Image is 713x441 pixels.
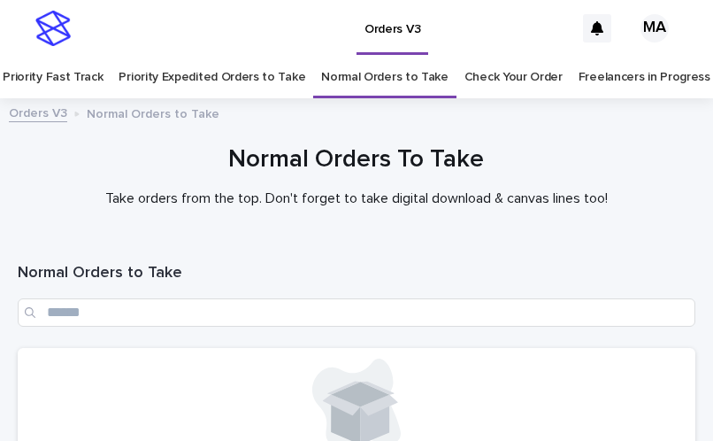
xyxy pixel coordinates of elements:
[321,57,448,98] a: Normal Orders to Take
[579,57,710,98] a: Freelancers in Progress
[87,103,219,122] p: Normal Orders to Take
[464,57,563,98] a: Check Your Order
[119,57,305,98] a: Priority Expedited Orders to Take
[18,190,695,207] p: Take orders from the top. Don't forget to take digital download & canvas lines too!
[18,298,695,327] input: Search
[18,263,695,284] h1: Normal Orders to Take
[18,143,695,176] h1: Normal Orders To Take
[3,57,103,98] a: Priority Fast Track
[640,14,669,43] div: MA
[9,102,67,122] a: Orders V3
[35,11,71,46] img: stacker-logo-s-only.png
